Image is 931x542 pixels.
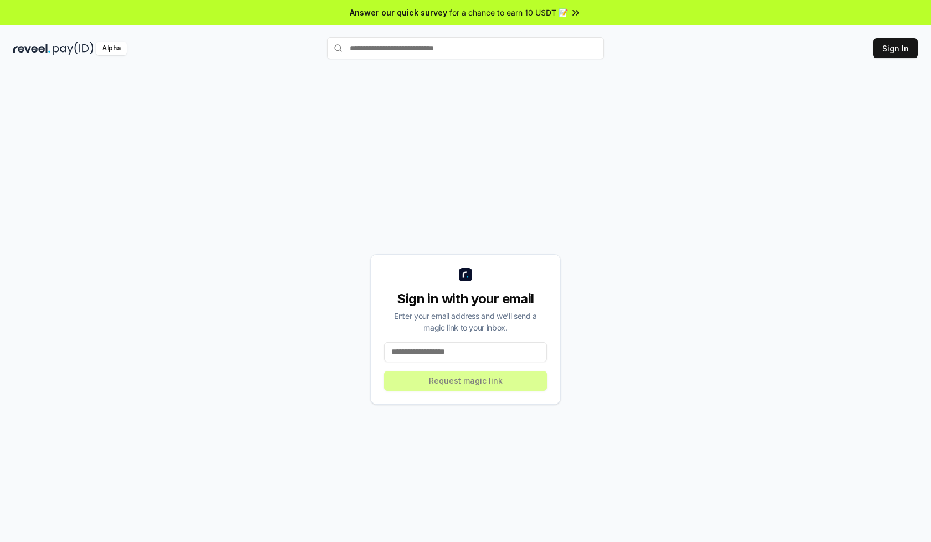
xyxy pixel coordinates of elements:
[384,310,547,333] div: Enter your email address and we’ll send a magic link to your inbox.
[873,38,918,58] button: Sign In
[13,42,50,55] img: reveel_dark
[384,290,547,308] div: Sign in with your email
[449,7,568,18] span: for a chance to earn 10 USDT 📝
[96,42,127,55] div: Alpha
[459,268,472,281] img: logo_small
[350,7,447,18] span: Answer our quick survey
[53,42,94,55] img: pay_id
